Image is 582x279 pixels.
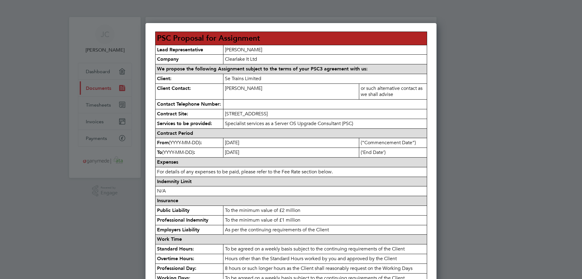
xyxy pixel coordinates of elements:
[157,130,193,136] strong: Contract Period
[200,140,202,145] strong: :
[157,34,260,43] strong: PSC Proposal for Assignment
[359,138,427,148] p: (“Commencement Date”)
[223,216,427,225] p: To the minimum value of £1 million
[157,256,194,261] strong: Overtime Hours:
[157,149,162,155] strong: To
[223,45,427,55] p: [PERSON_NAME]
[223,148,359,157] p: [DATE]
[223,264,427,273] p: 8 hours or such longer hours as the Client shall reasonably request on the Working Days
[157,207,189,213] strong: Public Liability
[157,217,208,223] strong: Professional Indemnity
[157,179,192,184] strong: Indemnity Limit
[223,225,427,235] p: As per the continuing requirements of the Client
[157,159,178,165] strong: Expenses
[157,265,196,271] strong: Professional Day:
[223,55,427,64] p: Clearlake It Ltd
[157,140,169,145] strong: From
[359,148,427,157] p: (‘End Date’)
[157,246,194,252] strong: Standard Hours:
[157,227,199,233] strong: Employers Liability
[223,119,427,128] p: Specialist services as a Server OS Upgrade Consultant (PSC)
[223,138,359,148] p: [DATE]
[157,85,191,91] strong: Client Contact:
[223,206,427,215] p: To the minimum value of £2 million
[157,66,368,72] strong: We propose the following Assignment subject to the terms of your PSC3 agreement with us:
[223,109,427,119] p: [STREET_ADDRESS]
[223,254,427,264] p: Hours other than the Standard Hours worked by you and approved by the Client
[157,76,172,81] strong: Client:
[223,244,427,254] p: To be agreed on a weekly basis subject to the continuing requirements of the Client
[156,186,427,196] p: N/A
[223,74,427,83] p: Se Trains Limited
[194,149,195,155] strong: :
[157,56,179,62] strong: Company
[359,84,427,100] p: or such alternative contact as we shall advise
[157,121,212,126] strong: Services to be provided:
[157,236,182,242] strong: Work Time
[223,84,359,93] p: [PERSON_NAME]
[157,198,178,203] strong: Insurance
[157,47,203,53] strong: Lead Representative
[156,148,223,157] p: (YYYY-MM-DD)
[156,138,223,148] p: (YYYY-MM-DD)
[156,167,427,177] p: For details of any expenses to be paid, please refer to the Fee Rate section below.
[157,101,221,107] strong: Contact Telephone Number:
[157,111,188,117] strong: Contract Site:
